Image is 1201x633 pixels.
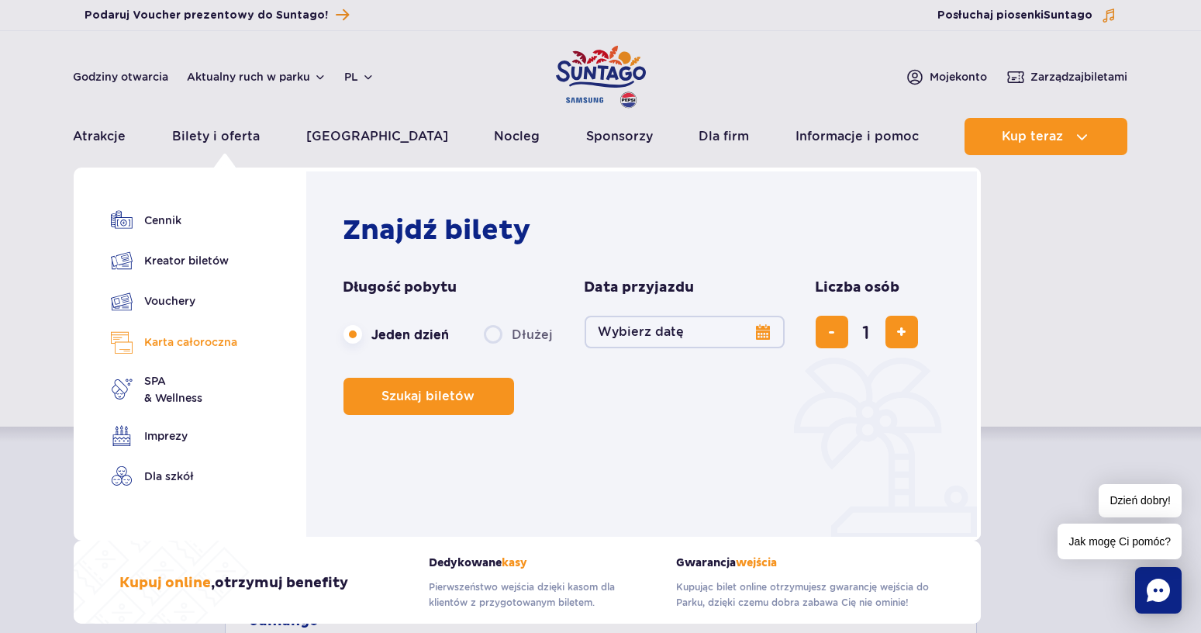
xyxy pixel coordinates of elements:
span: Liczba osób [816,278,900,297]
a: Cennik [111,209,238,231]
span: Długość pobytu [343,278,457,297]
span: Kupuj online [120,574,212,592]
span: Kup teraz [1002,130,1063,144]
a: Godziny otwarcia [74,69,169,85]
input: liczba biletów [848,313,885,351]
a: Kreator biletów [111,250,238,272]
h2: Znajdź bilety [343,213,947,247]
strong: Dedykowane [430,556,654,569]
a: [GEOGRAPHIC_DATA] [306,118,448,155]
a: Dla firm [699,118,749,155]
button: dodaj bilet [885,316,918,348]
button: usuń bilet [816,316,848,348]
a: Zarządzajbiletami [1006,67,1128,86]
form: Planowanie wizyty w Park of Poland [343,278,947,415]
p: Kupując bilet online otrzymujesz gwarancję wejścia do Parku, dzięki czemu dobra zabawa Cię nie om... [677,579,934,611]
span: SPA & Wellness [145,372,203,406]
p: Pierwszeństwo wejścia dzięki kasom dla klientów z przygotowanym biletem. [430,579,654,611]
a: Nocleg [494,118,540,155]
a: Informacje i pomoc [795,118,919,155]
label: Dłużej [484,318,554,351]
a: Imprezy [111,425,238,447]
a: Sponsorzy [586,118,653,155]
span: Szukaj biletów [382,389,475,403]
div: Chat [1135,567,1182,614]
span: kasy [502,556,528,569]
button: pl [345,69,374,85]
button: Aktualny ruch w parku [188,71,326,83]
button: Szukaj biletów [343,378,514,415]
a: Bilety i oferta [172,118,260,155]
span: wejścia [737,556,778,569]
a: Dla szkół [111,465,238,487]
span: Data przyjazdu [585,278,695,297]
span: Jak mogę Ci pomóc? [1058,524,1182,559]
button: Wybierz datę [585,316,785,348]
a: SPA& Wellness [111,372,238,406]
h3: , otrzymuj benefity [120,574,349,593]
button: Kup teraz [965,118,1127,155]
a: Mojekonto [906,67,988,86]
a: Atrakcje [74,118,126,155]
label: Jeden dzień [343,318,450,351]
a: Karta całoroczna [111,331,238,354]
span: Moje konto [930,69,988,85]
span: Dzień dobry! [1099,484,1182,517]
a: Vouchery [111,290,238,313]
span: Zarządzaj biletami [1031,69,1128,85]
strong: Gwarancja [677,556,934,569]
